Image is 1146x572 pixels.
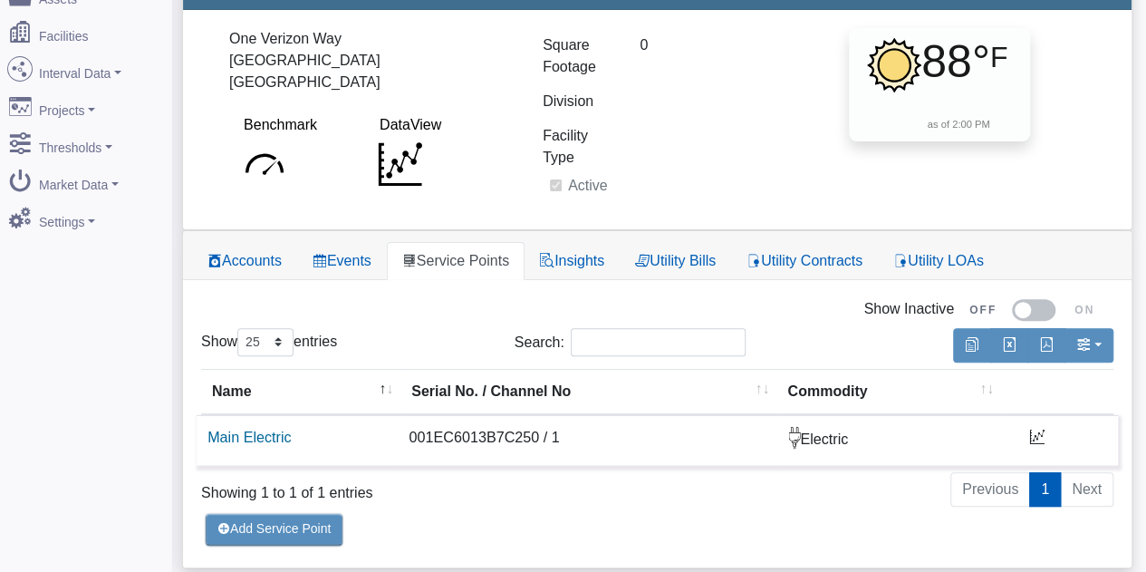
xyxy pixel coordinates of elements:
[543,28,612,84] label: Square Footage
[953,328,991,363] button: Copy to clipboard
[201,328,337,356] label: Show entries
[1064,328,1113,363] button: Show/Hide Columns
[1029,472,1061,507] a: 1
[640,28,807,63] div: 0
[543,119,612,175] label: Facility Type
[776,369,1001,415] th: Commodity : activate to sort column ascending
[789,427,800,454] img: Electric.svg
[990,328,1028,363] button: Export to Excel
[1030,430,1045,444] i: View Data
[244,108,317,142] label: Benchmark
[379,117,441,182] a: DataView
[867,28,990,96] div: 88°
[778,414,1005,465] td: Electric
[201,369,400,415] th: Name : activate to sort column descending
[243,117,317,182] a: Benchmark
[207,430,291,445] a: Main Electric
[878,242,999,280] a: Utility LOAs
[1027,328,1065,363] button: Generate PDF
[990,35,1008,79] span: F
[568,175,608,197] label: Active
[400,369,776,415] th: Serial No. / Channel No : activate to sort column ascending
[229,28,501,93] div: One Verizon Way [GEOGRAPHIC_DATA] [GEOGRAPHIC_DATA]
[525,242,620,280] a: Insights
[571,328,746,356] input: Search:
[297,242,387,280] a: Events
[380,108,441,142] label: DataView
[387,242,525,280] a: Service Points
[206,513,342,545] button: Add Service Point
[620,242,731,280] a: Utility Bills
[543,84,593,119] label: Division
[515,328,746,356] label: Search:
[201,470,565,505] div: Showing 1 to 1 of 1 entries
[192,242,297,280] a: Accounts
[731,242,878,280] a: Utility Contracts
[928,119,990,130] small: as of 2:00 PM
[237,328,294,356] select: Showentries
[867,38,921,92] img: Clear
[201,298,1113,321] div: Show Inactive
[398,414,777,465] td: 001EC6013B7C250 / 1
